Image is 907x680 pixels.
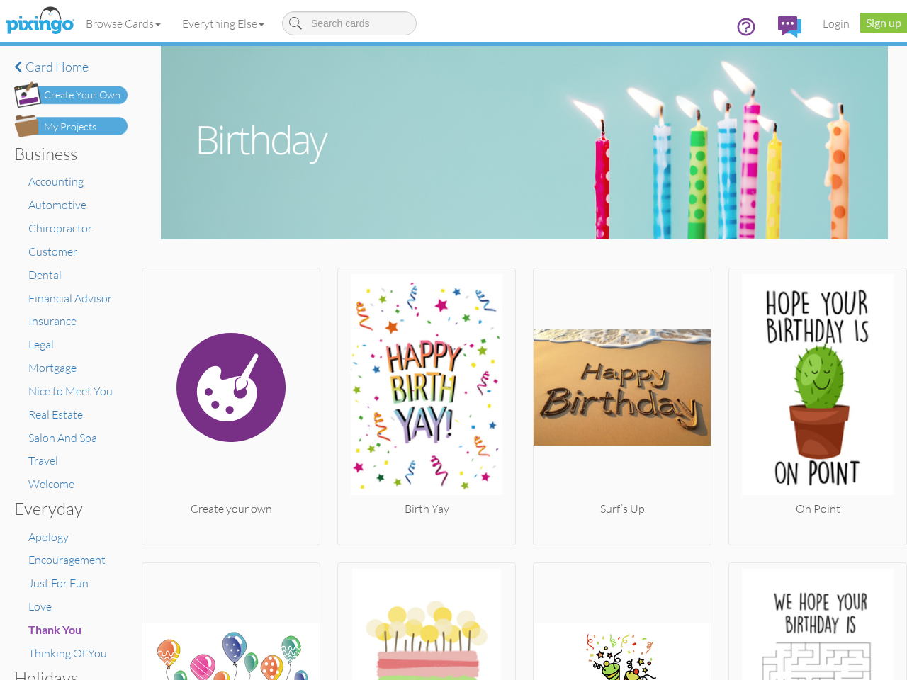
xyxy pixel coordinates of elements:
a: Insurance [28,314,77,328]
img: pixingo logo [2,4,77,39]
img: 20250828-184730-f95567fc9a5c-250.jpg [729,274,906,501]
a: Login [812,6,860,41]
img: comments.svg [778,16,801,38]
input: Search cards [282,11,417,35]
iframe: Chat [906,679,907,680]
a: Financial Advisor [28,291,112,305]
span: Thank You [28,623,81,636]
a: Browse Cards [75,6,171,41]
a: Legal [28,337,54,351]
a: Travel [28,453,58,467]
a: Encouragement [28,552,106,567]
div: My Projects [44,120,96,135]
a: Everything Else [171,6,275,41]
a: Real Estate [28,407,83,421]
a: Love [28,599,52,613]
a: Salon And Spa [28,431,97,445]
h3: Everyday [14,499,117,518]
div: Surf’s Up [534,501,711,517]
a: Dental [28,268,62,282]
img: create-own-button.png [14,81,128,108]
div: Create Your Own [44,88,120,103]
a: Chiropractor [28,221,92,235]
a: Customer [28,244,77,259]
a: Thinking Of You [28,646,107,660]
a: Automotive [28,198,86,212]
img: my-projects-button.png [14,115,128,137]
div: On Point [729,501,906,517]
a: Card home [14,60,128,74]
a: Sign up [860,13,907,33]
a: Nice to Meet You [28,384,113,398]
a: Accounting [28,174,84,188]
a: Mortgage [28,361,77,375]
img: create.svg [142,274,320,501]
a: Welcome [28,477,74,491]
div: Create your own [142,501,320,517]
img: birthday.jpg [161,46,888,239]
img: 20250828-163716-8d2042864239-250.jpg [338,274,515,501]
a: Thank You [28,623,81,637]
div: Birth Yay [338,501,515,517]
img: 20250124-203932-47b3b49a8da9-250.png [534,274,711,501]
a: Just For Fun [28,576,89,590]
a: Apology [28,530,69,544]
h3: Business [14,144,117,163]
